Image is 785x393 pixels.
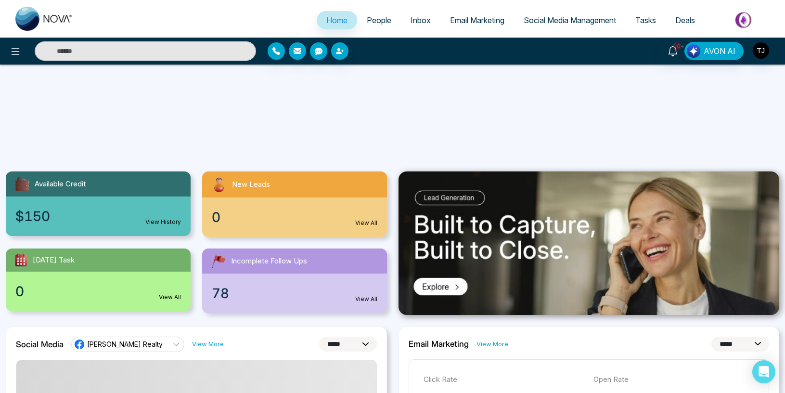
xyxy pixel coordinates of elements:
[409,339,469,349] h2: Email Marketing
[661,42,684,59] a: 10+
[231,256,307,267] span: Incomplete Follow Ups
[232,179,270,190] span: New Leads
[753,42,769,59] img: User Avatar
[673,42,682,51] span: 10+
[476,340,508,349] a: View More
[355,219,377,227] a: View All
[210,252,227,270] img: followUps.svg
[626,11,666,29] a: Tasks
[666,11,705,29] a: Deals
[317,11,357,29] a: Home
[357,11,401,29] a: People
[13,175,31,193] img: availableCredit.svg
[704,45,735,57] span: AVON AI
[196,171,393,237] a: New Leads0View All
[196,249,393,313] a: Incomplete Follow Ups78View All
[524,15,616,25] span: Social Media Management
[450,15,504,25] span: Email Marketing
[424,374,584,385] p: Click Rate
[13,252,29,268] img: todayTask.svg
[192,340,224,349] a: View More
[675,15,695,25] span: Deals
[159,293,181,301] a: View All
[687,44,700,58] img: Lead Flow
[145,218,181,226] a: View History
[752,360,775,383] div: Open Intercom Messenger
[399,171,779,315] img: .
[514,11,626,29] a: Social Media Management
[635,15,656,25] span: Tasks
[326,15,347,25] span: Home
[593,374,754,385] p: Open Rate
[15,7,73,31] img: Nova CRM Logo
[411,15,431,25] span: Inbox
[16,340,64,349] h2: Social Media
[212,207,220,227] span: 0
[367,15,391,25] span: People
[709,9,779,31] img: Market-place.gif
[33,255,75,266] span: [DATE] Task
[35,179,86,190] span: Available Credit
[684,42,744,60] button: AVON AI
[15,206,50,226] span: $150
[440,11,514,29] a: Email Marketing
[212,283,229,303] span: 78
[210,175,228,194] img: newLeads.svg
[87,340,163,349] span: [PERSON_NAME] Realty
[401,11,440,29] a: Inbox
[355,295,377,303] a: View All
[15,281,24,301] span: 0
